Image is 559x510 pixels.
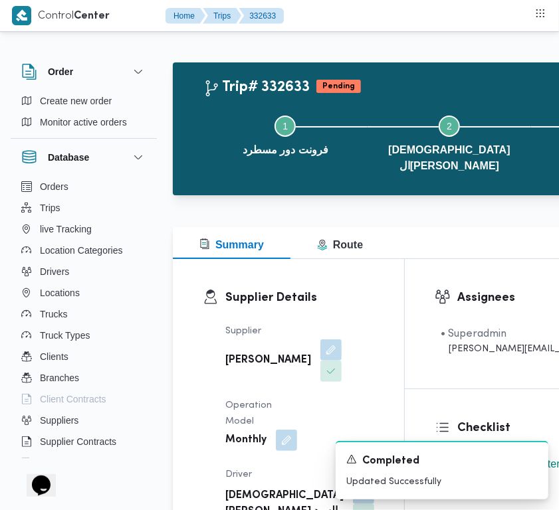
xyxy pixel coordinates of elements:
div: Notification [346,453,538,469]
button: Branches [16,367,152,388]
span: Location Categories [40,242,123,258]
span: 1 [282,121,288,131]
button: Client Contracts [16,388,152,410]
span: Suppliers [40,412,78,428]
span: Operation Model [225,401,272,426]
span: live Tracking [40,221,92,237]
span: Completed [362,454,419,469]
button: Trips [203,8,241,24]
span: Locations [40,285,80,301]
span: Drivers [40,264,69,280]
button: Truck Types [16,325,152,346]
button: [DEMOGRAPHIC_DATA] ال[PERSON_NAME] [368,100,532,185]
button: Supplier Contracts [16,431,152,452]
h3: Database [48,149,89,165]
span: Pending [316,80,361,93]
button: 332633 [239,8,284,24]
button: Locations [16,282,152,303]
h3: Order [48,64,73,80]
button: Suppliers [16,410,152,431]
span: فرونت دور مسطرد [243,142,328,158]
span: Devices [40,455,73,471]
button: Home [166,8,205,24]
button: فرونت دور مسطرد [203,100,368,169]
span: Client Contracts [40,391,106,407]
span: Orders [40,179,68,195]
span: Driver [225,470,252,479]
div: Order [11,90,157,138]
button: Order [21,64,146,80]
span: [DEMOGRAPHIC_DATA] ال[PERSON_NAME] [378,142,521,174]
span: Truck Types [40,327,90,343]
span: Route [317,239,363,250]
button: Database [21,149,146,165]
button: Trips [16,197,152,218]
button: Create new order [16,90,152,112]
div: Database [11,176,157,464]
b: Monthly [225,432,267,448]
button: live Tracking [16,218,152,240]
span: Clients [40,349,68,365]
span: Monitor active orders [40,114,127,130]
span: Branches [40,370,79,386]
span: Supplier Contracts [40,434,116,450]
span: Supplier [225,327,261,335]
button: Location Categories [16,240,152,261]
span: Summary [199,239,264,250]
button: Monitor active orders [16,112,152,133]
h3: Supplier Details [225,289,374,307]
span: Trucks [40,306,67,322]
b: [PERSON_NAME] [225,353,311,369]
iframe: chat widget [13,457,56,497]
b: Center [74,11,110,21]
span: 2 [447,121,452,131]
button: Orders [16,176,152,197]
button: Devices [16,452,152,473]
span: Create new order [40,93,112,109]
img: X8yXhbKr1z7QwAAAABJRU5ErkJggg== [12,6,31,25]
b: Pending [322,82,355,90]
p: Updated Successfully [346,475,538,489]
button: Trucks [16,303,152,325]
button: Clients [16,346,152,367]
h2: Trip# 332633 [203,79,310,96]
span: Trips [40,200,60,216]
button: Drivers [16,261,152,282]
